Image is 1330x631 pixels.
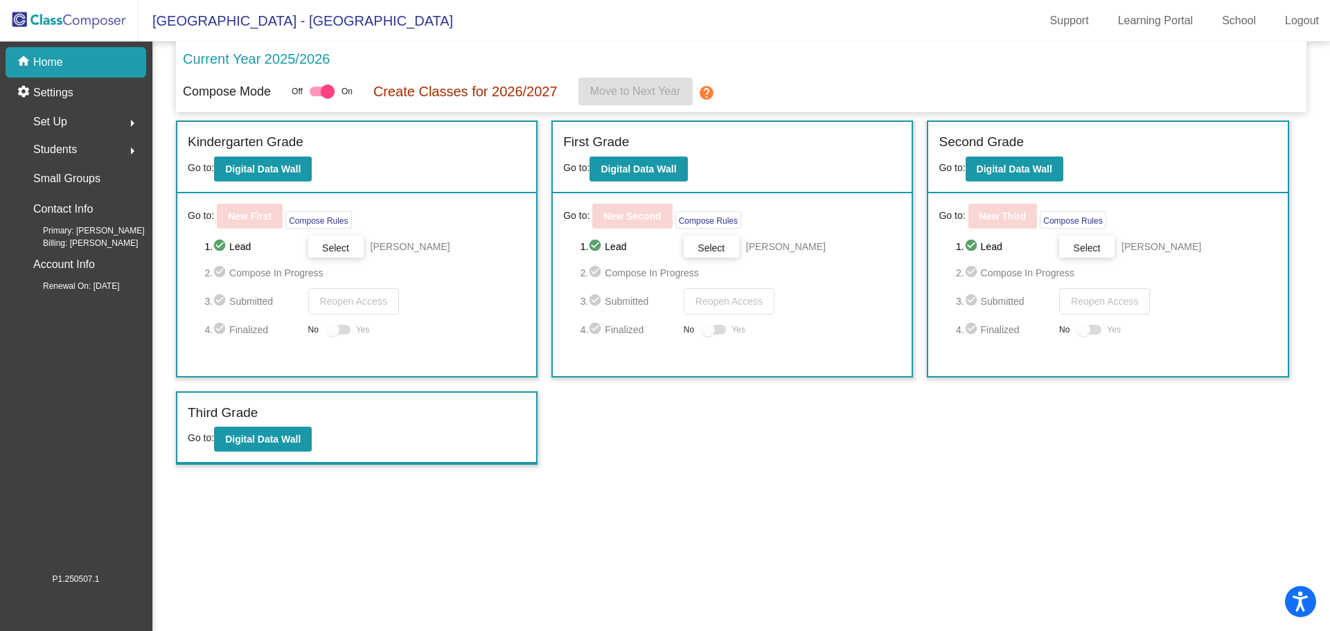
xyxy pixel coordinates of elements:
[213,321,229,338] mat-icon: check_circle
[188,208,214,223] span: Go to:
[589,157,687,181] button: Digital Data Wall
[1040,211,1106,229] button: Compose Rules
[204,321,301,338] span: 4. Finalized
[183,48,330,69] p: Current Year 2025/2026
[188,403,258,423] label: Third Grade
[322,242,349,254] span: Select
[588,238,605,255] mat-icon: check_circle
[17,54,33,71] mat-icon: home
[684,323,694,336] span: No
[139,10,453,32] span: [GEOGRAPHIC_DATA] - [GEOGRAPHIC_DATA]
[590,85,681,97] span: Move to Next Year
[580,321,677,338] span: 4. Finalized
[592,204,672,229] button: New Second
[979,211,1027,222] b: New Third
[939,162,965,173] span: Go to:
[188,432,214,443] span: Go to:
[580,265,902,281] span: 2. Compose In Progress
[746,240,826,254] span: [PERSON_NAME]
[1121,240,1201,254] span: [PERSON_NAME]
[292,85,303,98] span: Off
[966,157,1063,181] button: Digital Data Wall
[204,265,526,281] span: 2. Compose In Progress
[588,293,605,310] mat-icon: check_circle
[308,288,399,314] button: Reopen Access
[214,157,312,181] button: Digital Data Wall
[964,265,981,281] mat-icon: check_circle
[563,162,589,173] span: Go to:
[964,238,981,255] mat-icon: check_circle
[588,321,605,338] mat-icon: check_circle
[213,265,229,281] mat-icon: check_circle
[213,293,229,310] mat-icon: check_circle
[225,434,301,445] b: Digital Data Wall
[33,54,63,71] p: Home
[588,265,605,281] mat-icon: check_circle
[188,132,303,152] label: Kindergarten Grade
[731,321,745,338] span: Yes
[580,293,677,310] span: 3. Submitted
[1071,296,1138,307] span: Reopen Access
[342,85,353,98] span: On
[684,288,774,314] button: Reopen Access
[1039,10,1100,32] a: Support
[188,162,214,173] span: Go to:
[33,140,77,159] span: Students
[956,265,1277,281] span: 2. Compose In Progress
[578,78,693,105] button: Move to Next Year
[373,81,558,102] p: Create Classes for 2026/2027
[21,237,138,249] span: Billing: [PERSON_NAME]
[33,169,100,188] p: Small Groups
[964,293,981,310] mat-icon: check_circle
[21,280,119,292] span: Renewal On: [DATE]
[1074,242,1101,254] span: Select
[183,82,271,101] p: Compose Mode
[698,85,715,101] mat-icon: help
[956,321,1052,338] span: 4. Finalized
[698,242,725,254] span: Select
[33,85,73,101] p: Settings
[356,321,370,338] span: Yes
[217,204,283,229] button: New First
[603,211,661,222] b: New Second
[1059,323,1070,336] span: No
[968,204,1038,229] button: New Third
[33,199,93,219] p: Contact Info
[285,211,351,229] button: Compose Rules
[977,163,1052,175] b: Digital Data Wall
[33,112,67,132] span: Set Up
[1107,10,1205,32] a: Learning Portal
[580,238,677,255] span: 1. Lead
[1059,235,1115,258] button: Select
[213,238,229,255] mat-icon: check_circle
[225,163,301,175] b: Digital Data Wall
[956,238,1052,255] span: 1. Lead
[964,321,981,338] mat-icon: check_circle
[17,85,33,101] mat-icon: settings
[601,163,676,175] b: Digital Data Wall
[563,132,629,152] label: First Grade
[308,235,364,258] button: Select
[695,296,763,307] span: Reopen Access
[956,293,1052,310] span: 3. Submitted
[320,296,387,307] span: Reopen Access
[204,238,301,255] span: 1. Lead
[675,211,741,229] button: Compose Rules
[124,115,141,132] mat-icon: arrow_right
[204,293,301,310] span: 3. Submitted
[684,235,739,258] button: Select
[1107,321,1121,338] span: Yes
[939,208,965,223] span: Go to:
[228,211,272,222] b: New First
[124,143,141,159] mat-icon: arrow_right
[939,132,1024,152] label: Second Grade
[1274,10,1330,32] a: Logout
[33,255,95,274] p: Account Info
[214,427,312,452] button: Digital Data Wall
[563,208,589,223] span: Go to:
[308,323,319,336] span: No
[1211,10,1267,32] a: School
[371,240,450,254] span: [PERSON_NAME]
[1059,288,1150,314] button: Reopen Access
[21,224,145,237] span: Primary: [PERSON_NAME]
